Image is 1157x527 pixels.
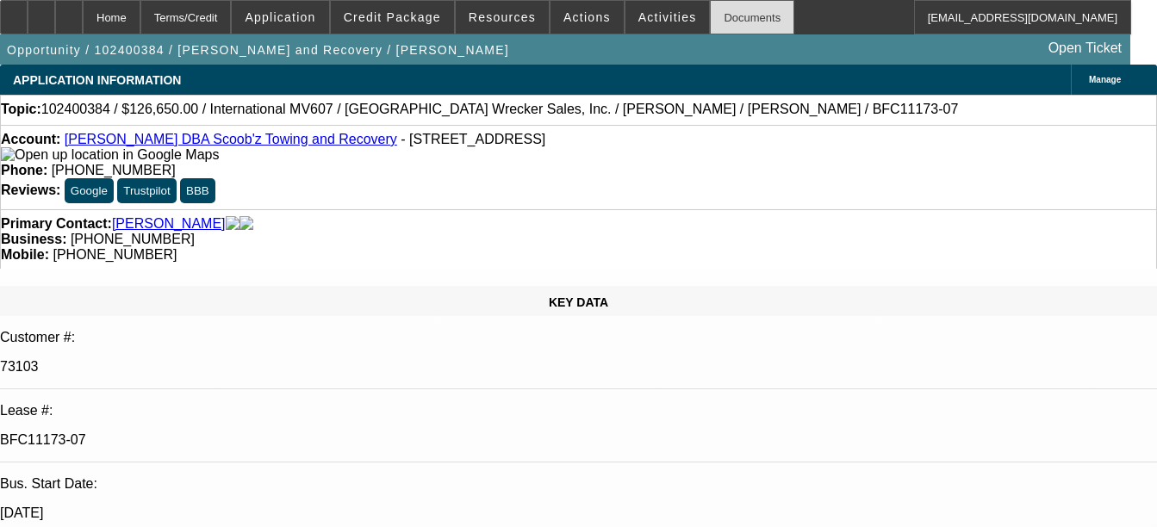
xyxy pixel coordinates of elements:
span: Manage [1089,75,1121,84]
button: BBB [180,178,215,203]
span: Application [245,10,315,24]
span: 102400384 / $126,650.00 / International MV607 / [GEOGRAPHIC_DATA] Wrecker Sales, Inc. / [PERSON_N... [41,102,958,117]
strong: Phone: [1,163,47,177]
a: [PERSON_NAME] [112,216,226,232]
span: Activities [638,10,697,24]
button: Activities [625,1,710,34]
strong: Account: [1,132,60,146]
a: Open Ticket [1042,34,1129,63]
img: linkedin-icon.png [239,216,253,232]
button: Resources [456,1,549,34]
strong: Reviews: [1,183,60,197]
span: [PHONE_NUMBER] [53,247,177,262]
span: [PHONE_NUMBER] [52,163,176,177]
a: View Google Maps [1,147,219,162]
strong: Topic: [1,102,41,117]
span: Opportunity / 102400384 / [PERSON_NAME] and Recovery / [PERSON_NAME] [7,43,509,57]
span: KEY DATA [549,295,608,309]
strong: Primary Contact: [1,216,112,232]
button: Actions [551,1,624,34]
img: facebook-icon.png [226,216,239,232]
span: [PHONE_NUMBER] [71,232,195,246]
img: Open up location in Google Maps [1,147,219,163]
span: APPLICATION INFORMATION [13,73,181,87]
strong: Mobile: [1,247,49,262]
span: - [STREET_ADDRESS] [401,132,545,146]
a: [PERSON_NAME] DBA Scoob'z Towing and Recovery [65,132,397,146]
button: Google [65,178,114,203]
strong: Business: [1,232,66,246]
span: Resources [469,10,536,24]
button: Application [232,1,328,34]
button: Credit Package [331,1,454,34]
button: Trustpilot [117,178,176,203]
span: Credit Package [344,10,441,24]
span: Actions [563,10,611,24]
